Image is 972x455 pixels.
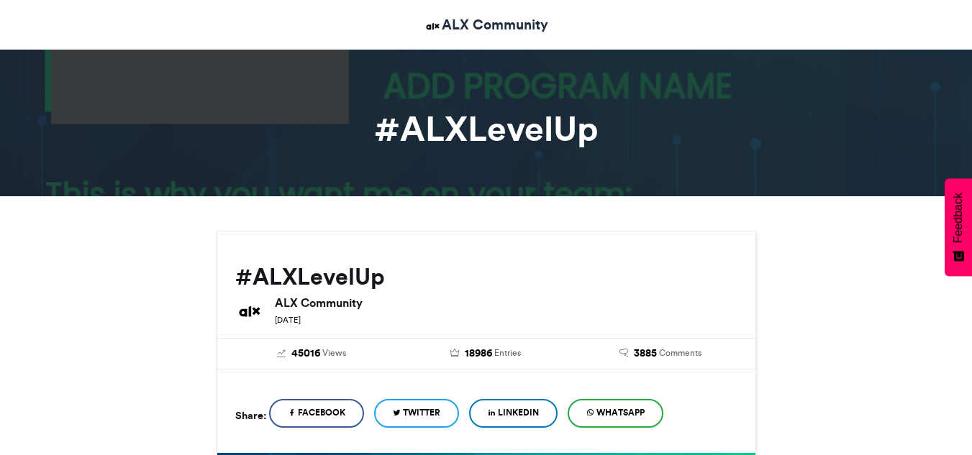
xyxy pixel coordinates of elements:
h1: #ALXLevelUp [87,111,886,146]
span: Views [322,346,346,359]
a: Twitter [374,399,459,428]
a: WhatsApp [568,399,663,428]
span: WhatsApp [596,406,645,419]
button: Feedback - Show survey [945,178,972,276]
a: LinkedIn [469,399,558,428]
span: Facebook [298,406,345,419]
img: ALX Community [424,17,442,35]
a: Facebook [269,399,364,428]
span: Entries [494,346,521,359]
span: LinkedIn [498,406,539,419]
small: [DATE] [275,315,301,325]
span: 45016 [291,346,320,362]
h5: Share: [235,406,266,425]
h2: #ALXLevelUp [235,264,737,290]
a: 3885 Comments [584,346,737,362]
span: 3885 [634,346,657,362]
span: 18986 [465,346,492,362]
a: 18986 Entries [409,346,563,362]
span: Feedback [952,193,965,243]
span: Twitter [403,406,440,419]
a: 45016 Views [235,346,389,362]
span: Comments [659,346,701,359]
h6: ALX Community [275,297,737,308]
img: ALX Community [235,297,264,326]
a: ALX Community [424,14,548,35]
